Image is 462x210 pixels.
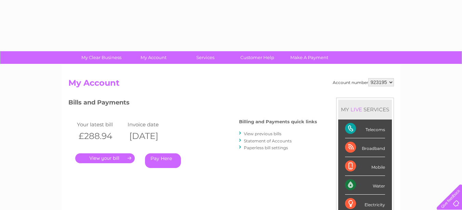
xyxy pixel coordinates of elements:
a: Make A Payment [281,51,338,64]
a: . [75,153,135,163]
div: Account number [333,78,394,86]
a: View previous bills [244,131,281,136]
a: My Account [125,51,182,64]
a: My Clear Business [73,51,130,64]
a: Pay Here [145,153,181,168]
div: Telecoms [345,120,385,138]
a: Customer Help [229,51,286,64]
th: £288.94 [75,129,126,143]
div: Broadband [345,138,385,157]
h3: Bills and Payments [68,98,317,110]
a: Statement of Accounts [244,138,292,143]
h4: Billing and Payments quick links [239,119,317,124]
div: MY SERVICES [338,100,392,119]
td: Invoice date [126,120,177,129]
a: Services [177,51,234,64]
div: Water [345,176,385,195]
div: LIVE [349,106,364,113]
a: Paperless bill settings [244,145,288,150]
th: [DATE] [126,129,177,143]
div: Mobile [345,157,385,176]
h2: My Account [68,78,394,91]
td: Your latest bill [75,120,126,129]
